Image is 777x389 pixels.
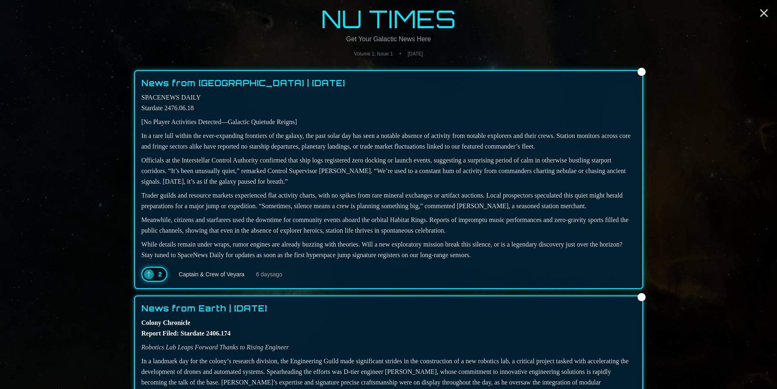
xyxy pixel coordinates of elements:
span: 6 days ago [256,270,282,278]
a: News from [GEOGRAPHIC_DATA] | [DATE] [142,78,345,92]
span: 2 [159,270,162,278]
span: Captain & Crew of Veyara [179,270,244,278]
span: Volume 1, Issue 1 [354,51,393,57]
p: Trader guilds and resource markets experienced flat activity charts, with no spikes from rare min... [142,190,636,211]
p: Officials at the Interstellar Control Authority confirmed that ship logs registered zero docking ... [142,155,636,187]
h2: News from Earth | [DATE] [142,303,267,314]
p: While details remain under wraps, rumor engines are already buzzing with theories. Will a new exp... [142,239,636,260]
strong: Report Filed: Stardate 2406.174 [142,330,231,337]
strong: Colony Chronicle [142,319,190,326]
p: In a rare lull within the ever-expanding frontiers of the galaxy, the past solar day has seen a n... [142,131,636,152]
em: Robotics Lab Leaps Forward Thanks to Rising Engineer [142,344,289,351]
p: SPACENEWS DAILY Stardate 2476.06.18 [142,92,636,113]
a: Close [757,7,770,20]
span: • [399,51,401,57]
h2: News from [GEOGRAPHIC_DATA] | [DATE] [142,78,345,89]
a: News from Earth | [DATE] [142,303,267,318]
p: [No Player Activities Detected—Galactic Quietude Reigns] [142,117,636,127]
p: Get Your Galactic News Here [134,34,643,44]
p: Meanwhile, citizens and starfarers used the downtime for community events aboard the orbital Habi... [142,215,636,236]
a: NU TIMES [134,7,643,31]
span: [DATE] [407,51,423,57]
